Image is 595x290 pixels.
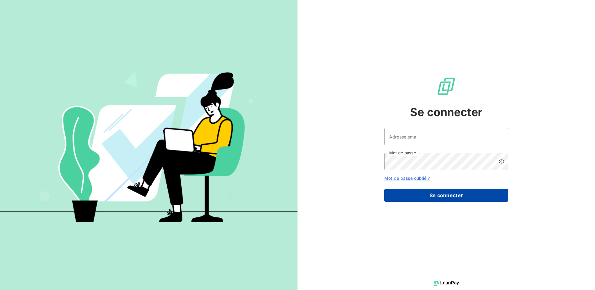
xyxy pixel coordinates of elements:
[410,104,483,120] span: Se connecter
[434,278,459,288] img: logo
[384,128,508,145] input: placeholder
[384,189,508,202] button: Se connecter
[384,175,430,181] a: Mot de passe oublié ?
[436,76,456,96] img: Logo LeanPay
